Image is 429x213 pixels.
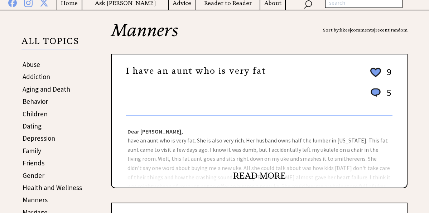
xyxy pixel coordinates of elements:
[23,97,48,106] a: Behavior
[23,72,50,81] a: Addiction
[23,134,55,142] a: Depression
[21,37,79,49] p: ALL TOPICS
[126,66,266,76] a: I have an aunt who is very fat
[369,87,382,98] img: message_round%201.png
[383,66,392,86] td: 9
[127,128,183,135] strong: Dear [PERSON_NAME],
[23,122,42,130] a: Dating
[340,27,350,33] a: likes
[23,183,82,192] a: Health and Wellness
[351,27,374,33] a: comments
[23,60,40,69] a: Abuse
[369,66,382,79] img: heart_outline%202.png
[23,171,44,180] a: Gender
[23,85,70,93] a: Aging and Death
[391,27,408,33] a: random
[23,146,41,155] a: Family
[112,116,407,188] div: have an aunt who is very fat. She is also very rich. Her husband owns half the lumber in [US_STAT...
[111,21,408,54] h2: Manners
[323,21,408,39] div: Sort by: | | |
[375,27,390,33] a: recent
[233,170,286,181] a: READ MORE
[383,87,392,106] td: 5
[23,195,48,204] a: Manners
[23,110,48,118] a: Children
[23,159,44,167] a: Friends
